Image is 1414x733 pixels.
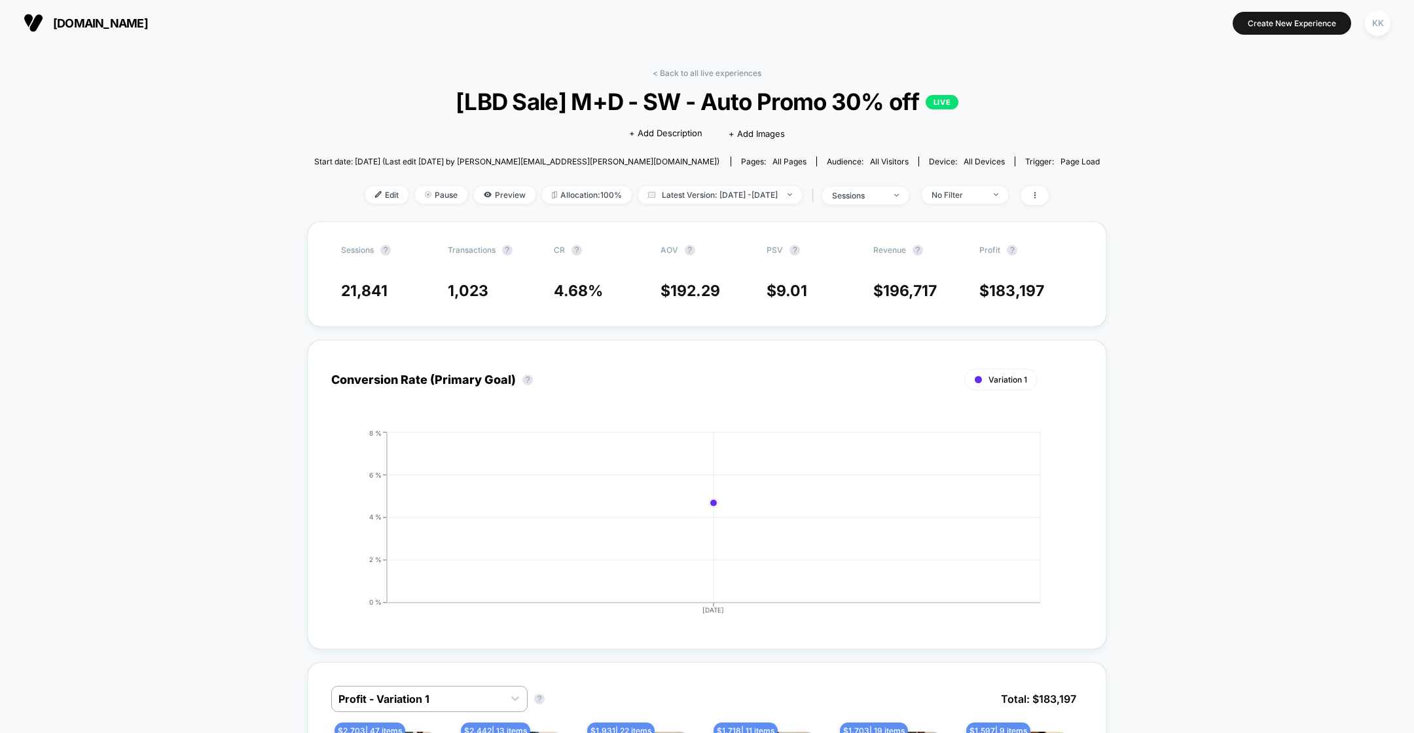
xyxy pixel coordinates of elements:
span: $ [873,282,937,300]
span: all pages [772,157,807,166]
p: LIVE [926,95,958,109]
span: [LBD Sale] M+D - SW - Auto Promo 30% off [353,88,1060,115]
span: 192.29 [670,282,720,300]
span: Preview [474,186,535,204]
span: CR [554,245,565,255]
span: 1,023 [448,282,488,300]
img: end [894,194,899,197]
span: Device: [918,157,1015,166]
span: + Add Description [629,127,702,140]
button: ? [685,245,695,255]
img: Visually logo [24,13,43,33]
span: Start date: [DATE] (Last edit [DATE] by [PERSON_NAME][EMAIL_ADDRESS][PERSON_NAME][DOMAIN_NAME]) [314,157,719,166]
tspan: 0 % [369,598,382,606]
span: 4.68 % [554,282,603,300]
span: $ [767,282,807,300]
span: PSV [767,245,783,255]
button: ? [571,245,582,255]
button: ? [502,245,513,255]
span: Variation 1 [988,375,1027,385]
tspan: 8 % [369,428,382,436]
img: end [788,193,792,196]
span: Allocation: 100% [542,186,632,204]
span: | [808,186,822,205]
button: [DOMAIN_NAME] [20,12,152,33]
button: ? [789,245,800,255]
span: Page Load [1060,157,1100,166]
span: [DOMAIN_NAME] [53,16,148,30]
div: sessions [832,191,884,200]
span: Revenue [873,245,906,255]
div: CONVERSION_RATE [318,429,1070,626]
span: + Add Images [729,128,785,139]
span: 9.01 [776,282,807,300]
tspan: 2 % [369,555,382,563]
div: Trigger: [1025,157,1100,166]
a: < Back to all live experiences [653,68,761,78]
span: 183,197 [989,282,1044,300]
div: KK [1365,10,1390,36]
img: end [994,193,998,196]
tspan: 6 % [369,470,382,478]
img: end [425,191,431,198]
div: Audience: [827,157,909,166]
span: Transactions [448,245,496,255]
span: Profit [979,245,1000,255]
tspan: [DATE] [702,606,724,614]
span: Edit [365,186,408,204]
span: AOV [661,245,678,255]
span: 196,717 [883,282,937,300]
img: calendar [648,191,655,198]
span: All Visitors [870,157,909,166]
button: KK [1361,10,1394,37]
span: $ [979,282,1044,300]
div: Pages: [741,157,807,166]
div: No Filter [932,190,984,200]
span: 21,841 [341,282,388,300]
img: edit [375,191,382,198]
span: Pause [415,186,467,204]
button: ? [534,694,545,704]
tspan: 4 % [369,513,382,521]
img: rebalance [552,191,557,198]
button: ? [380,245,391,255]
span: Total: $ 183,197 [994,686,1083,712]
span: all devices [964,157,1005,166]
span: Sessions [341,245,374,255]
button: Create New Experience [1233,12,1351,35]
span: Latest Version: [DATE] - [DATE] [638,186,802,204]
button: ? [522,375,533,385]
button: ? [1007,245,1017,255]
button: ? [913,245,923,255]
span: $ [661,282,720,300]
